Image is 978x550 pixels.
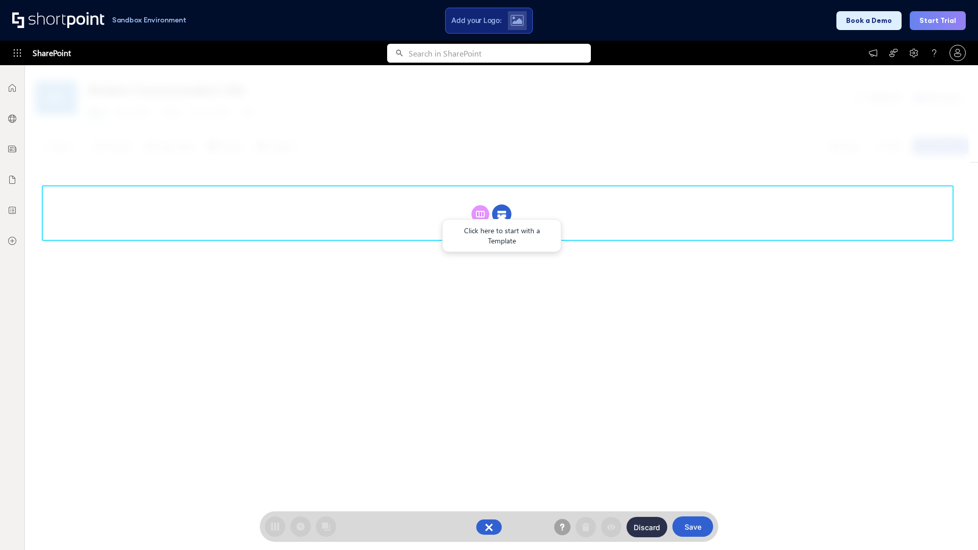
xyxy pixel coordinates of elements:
[409,44,591,63] input: Search in SharePoint
[451,16,501,25] span: Add your Logo:
[910,11,966,30] button: Start Trial
[112,17,186,23] h1: Sandbox Environment
[627,517,667,537] button: Discard
[927,501,978,550] iframe: Chat Widget
[510,15,524,26] img: Upload logo
[33,41,71,65] span: SharePoint
[672,516,713,537] button: Save
[836,11,902,30] button: Book a Demo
